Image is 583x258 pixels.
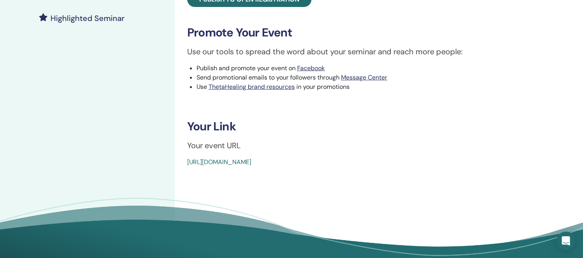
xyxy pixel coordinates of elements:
[187,119,551,133] h3: Your Link
[187,26,551,40] h3: Promote Your Event
[187,46,551,57] p: Use our tools to spread the word about your seminar and reach more people:
[197,64,551,73] li: Publish and promote your event on
[187,140,551,151] p: Your event URL
[341,73,387,81] a: Message Center
[197,73,551,82] li: Send promotional emails to your followers through
[557,232,575,250] div: Open Intercom Messenger
[297,64,325,72] a: Facebook
[197,82,551,92] li: Use in your promotions
[50,14,125,23] h4: Highlighted Seminar
[187,158,251,166] a: [URL][DOMAIN_NAME]
[209,83,295,91] a: ThetaHealing brand resources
